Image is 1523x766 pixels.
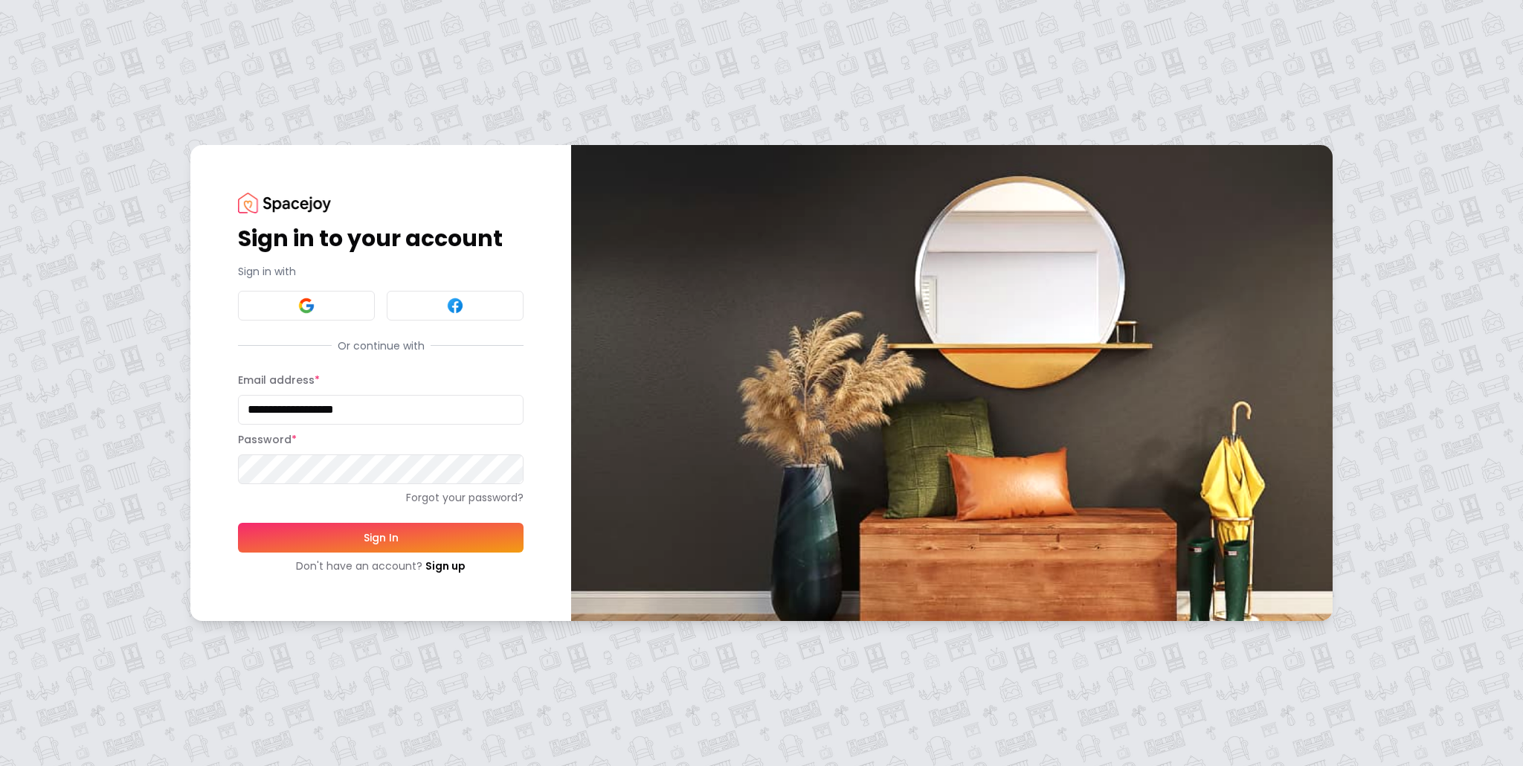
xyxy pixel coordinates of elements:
div: Don't have an account? [238,559,524,573]
label: Password [238,432,297,447]
img: Facebook signin [446,297,464,315]
img: Google signin [297,297,315,315]
button: Sign In [238,523,524,553]
p: Sign in with [238,264,524,279]
img: banner [571,145,1333,620]
img: Spacejoy Logo [238,193,331,213]
h1: Sign in to your account [238,225,524,252]
a: Sign up [425,559,466,573]
label: Email address [238,373,320,387]
a: Forgot your password? [238,490,524,505]
span: Or continue with [332,338,431,353]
